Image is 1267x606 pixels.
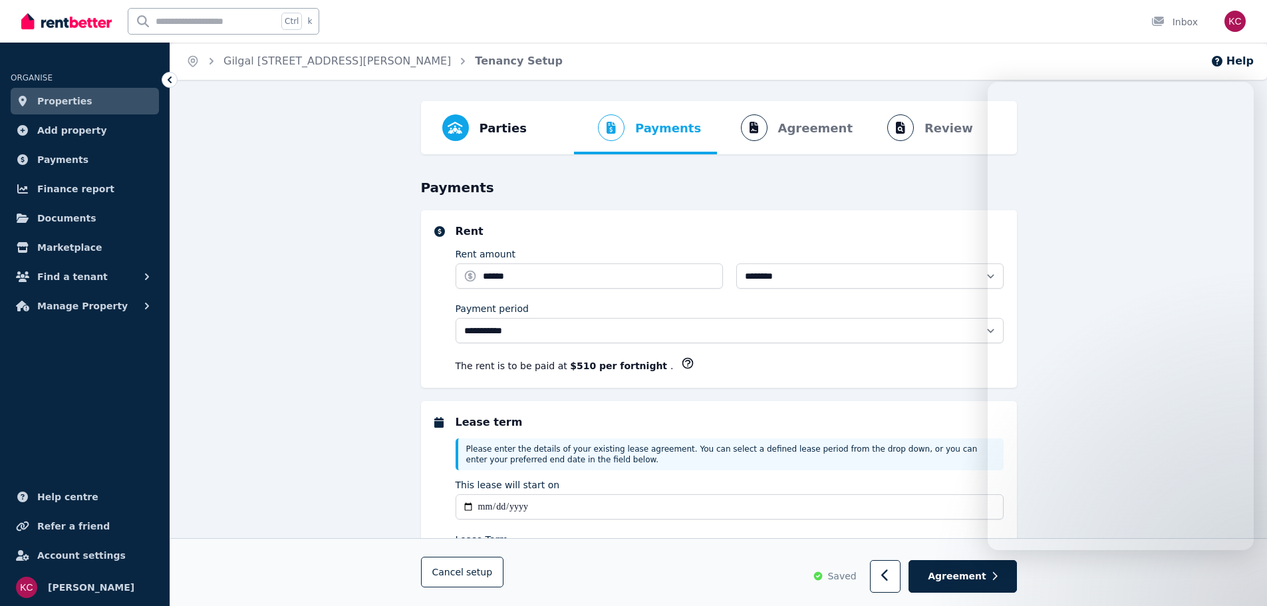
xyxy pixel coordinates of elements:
span: Find a tenant [37,269,108,285]
nav: Breadcrumb [170,43,579,80]
button: Manage Property [11,293,159,319]
span: setup [466,566,492,579]
p: The rent is to be paid at . [456,359,674,373]
button: Payments [574,101,712,154]
span: [PERSON_NAME] [48,579,134,595]
span: Ctrl [281,13,302,30]
a: Finance report [11,176,159,202]
label: Lease Term [456,533,508,546]
button: Find a tenant [11,263,159,290]
img: Krystal Carew [1224,11,1246,32]
span: k [307,16,312,27]
span: Properties [37,93,92,109]
span: Parties [480,119,527,138]
span: ORGANISE [11,73,53,82]
span: Finance report [37,181,114,197]
a: Refer a friend [11,513,159,539]
span: Agreement [928,570,986,583]
span: Cancel [432,567,493,578]
img: Krystal Carew [16,577,37,598]
iframe: Intercom live chat [1222,561,1254,593]
span: Saved [827,570,856,583]
span: Add property [37,122,107,138]
a: Marketplace [11,234,159,261]
button: Agreement [909,561,1016,593]
nav: Progress [421,101,1017,154]
span: Manage Property [37,298,128,314]
a: Payments [11,146,159,173]
a: Properties [11,88,159,114]
span: Refer a friend [37,518,110,534]
button: Cancelsetup [421,557,504,588]
h5: Rent [456,224,1004,239]
span: Payments [37,152,88,168]
a: Help centre [11,484,159,510]
label: This lease will start on [456,478,560,492]
a: Documents [11,205,159,231]
iframe: Intercom live chat [988,82,1254,550]
span: Account settings [37,547,126,563]
h5: Lease term [456,414,1004,430]
span: Payments [635,119,701,138]
a: Account settings [11,542,159,569]
button: Parties [432,101,537,154]
span: Tenancy Setup [475,53,563,69]
div: Inbox [1151,15,1198,29]
label: Payment period [456,302,529,315]
a: Add property [11,117,159,144]
a: Gilgal [STREET_ADDRESS][PERSON_NAME] [223,55,451,67]
span: Help centre [37,489,98,505]
img: RentBetter [21,11,112,31]
h3: Payments [421,178,1017,197]
span: Please enter the details of your existing lease agreement. You can select a defined lease period ... [466,444,978,464]
span: Documents [37,210,96,226]
b: $510 per fortnight [570,361,670,371]
button: Help [1210,53,1254,69]
label: Rent amount [456,247,516,261]
span: Marketplace [37,239,102,255]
